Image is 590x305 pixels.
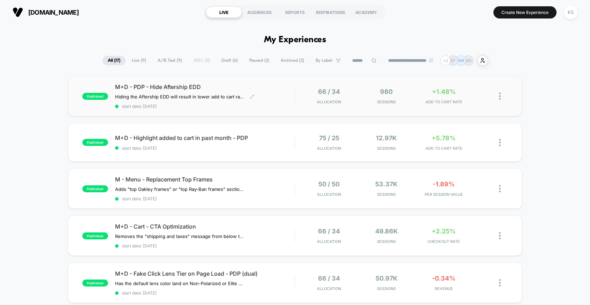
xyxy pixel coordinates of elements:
[317,99,341,104] span: Allocation
[499,185,501,192] img: close
[499,92,501,100] img: close
[433,180,455,188] span: -1.89%
[317,192,341,197] span: Allocation
[376,275,398,282] span: 50.97k
[417,192,471,197] span: PER SESSION VALUE
[380,88,393,95] span: 980
[499,139,501,146] img: close
[318,275,340,282] span: 66 / 34
[360,239,413,244] span: Sessions
[440,55,451,66] div: + 2
[82,280,108,287] span: published
[375,180,398,188] span: 53.37k
[316,58,332,63] span: By Label
[13,7,23,17] img: Visually logo
[115,83,295,90] span: M+D - PDP - Hide Aftership EDD
[417,146,471,151] span: ADD TO CART RATE
[206,7,242,18] div: LIVE
[317,239,341,244] span: Allocation
[432,88,456,95] span: +1.48%
[277,7,313,18] div: REPORTS
[127,56,151,65] span: Live ( 9 )
[432,275,455,282] span: -0.34%
[275,56,309,65] span: Archived ( 2 )
[244,56,274,65] span: Paused ( 2 )
[115,281,244,286] span: Has the default lens color land on Non-Polarized or Elite Polarized to see if that performs bette...
[429,58,433,62] img: end
[115,270,295,277] span: M+D - Fake Click Lens Tier on Page Load - PDP (dual)
[216,56,243,65] span: Draft ( 6 )
[115,94,244,99] span: Hiding the Aftership EDD will result in lower add to cart rate and conversion rate
[451,58,455,63] p: EF
[82,232,108,239] span: published
[360,146,413,151] span: Sessions
[115,146,295,151] span: start date: [DATE]
[242,7,277,18] div: AUDIENCES
[465,58,472,63] p: MD
[562,5,580,20] button: KS
[10,7,81,18] button: [DOMAIN_NAME]
[499,279,501,287] img: close
[417,239,471,244] span: CHECKOUT RATE
[432,134,456,142] span: +5.78%
[564,6,577,19] div: KS
[115,176,295,183] span: M - Menu - Replacement Top Frames
[28,9,79,16] span: [DOMAIN_NAME]
[82,139,108,146] span: published
[115,233,244,239] span: Removes the "shipping and taxes" message from below the CTA and replaces it with message about re...
[317,286,341,291] span: Allocation
[360,192,413,197] span: Sessions
[152,56,187,65] span: A/B Test ( 9 )
[432,228,456,235] span: +2.25%
[317,146,341,151] span: Allocation
[318,180,340,188] span: 50 / 50
[319,134,339,142] span: 75 / 25
[313,7,348,18] div: INSPIRATIONS
[115,104,295,109] span: start date: [DATE]
[376,134,397,142] span: 12.97k
[115,186,244,192] span: Adds "top Oakley frames" or "top Ray-Ban frames" section to replacement lenses for Oakley and Ray...
[115,223,295,230] span: M+D - Cart - CTA Optimization
[115,243,295,248] span: start date: [DATE]
[115,196,295,201] span: start date: [DATE]
[375,228,398,235] span: 49.86k
[493,6,557,18] button: Create New Experience
[348,7,384,18] div: ACADEMY
[318,88,340,95] span: 66 / 34
[82,93,108,100] span: published
[360,286,413,291] span: Sessions
[417,286,471,291] span: REVENUE
[417,99,471,104] span: ADD TO CART RATE
[115,290,295,296] span: start date: [DATE]
[457,58,464,63] p: AM
[318,228,340,235] span: 66 / 34
[264,35,326,45] h1: My Experiences
[115,134,295,141] span: M+D - Highlight added to cart in past month - PDP
[360,99,413,104] span: Sessions
[82,185,108,192] span: published
[103,56,126,65] span: All ( 17 )
[499,232,501,239] img: close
